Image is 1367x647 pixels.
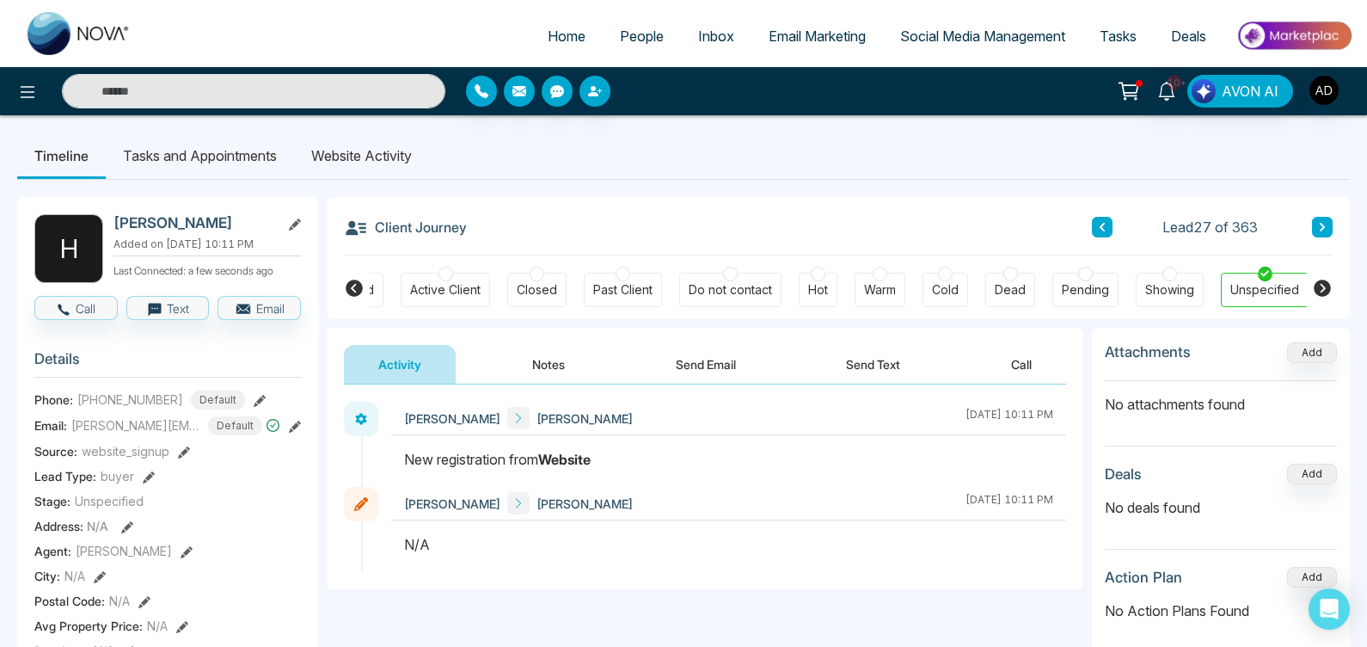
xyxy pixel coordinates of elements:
h3: Client Journey [344,214,467,240]
div: Open Intercom Messenger [1309,588,1350,630]
li: Tasks and Appointments [106,132,294,179]
span: 10+ [1167,75,1182,90]
button: Add [1287,464,1337,484]
div: [DATE] 10:11 PM [965,492,1053,515]
span: City : [34,567,60,585]
span: Agent: [34,542,71,560]
p: No deals found [1105,497,1337,518]
span: People [620,28,664,45]
img: Nova CRM Logo [28,12,131,55]
span: Email Marketing [769,28,866,45]
span: Tasks [1100,28,1137,45]
span: Lead 27 of 363 [1162,217,1258,237]
button: Send Email [641,345,770,384]
div: Hot [808,281,828,299]
div: Pending [1062,281,1109,299]
h2: [PERSON_NAME] [113,214,273,231]
button: Activity [344,345,456,384]
a: Deals [1154,20,1223,52]
span: [PERSON_NAME] [404,410,500,428]
span: Default [191,391,245,410]
button: Call [977,345,1066,384]
h3: Details [34,350,301,377]
span: N/A [64,567,85,585]
button: Send Text [812,345,935,384]
img: Lead Flow [1192,79,1216,103]
span: Default [208,416,262,435]
span: Address: [34,517,108,535]
div: Unspecified [1230,281,1299,299]
span: N/A [109,592,130,610]
button: Add [1287,342,1337,363]
h3: Deals [1105,465,1142,483]
li: Website Activity [294,132,429,179]
span: buyer [101,467,134,485]
span: Avg Property Price : [34,617,143,635]
span: Add [1287,344,1337,359]
a: 10+ [1146,75,1187,105]
a: Home [530,20,603,52]
span: Lead Type: [34,467,96,485]
div: Showing [1145,281,1194,299]
h3: Attachments [1105,343,1191,360]
span: [PERSON_NAME] [536,410,633,428]
span: Deals [1171,28,1206,45]
div: [DATE] 10:11 PM [965,407,1053,429]
button: Text [126,296,210,320]
span: Phone: [34,391,73,409]
div: H [34,214,103,283]
p: Added on [DATE] 10:11 PM [113,237,301,252]
div: Closed [517,281,557,299]
a: Social Media Management [883,20,1082,52]
button: Email [218,296,301,320]
button: Call [34,296,118,320]
img: User Avatar [1309,76,1339,105]
div: Do not contact [689,281,772,299]
div: Active Client [410,281,481,299]
span: N/A [147,617,168,635]
li: Timeline [17,132,106,179]
div: Dead [995,281,1026,299]
a: Inbox [681,20,751,52]
span: website_signup [82,442,169,460]
div: Past Client [593,281,653,299]
span: Postal Code : [34,592,105,610]
div: Cold [932,281,959,299]
span: [PERSON_NAME] [536,495,633,513]
span: AVON AI [1222,81,1278,102]
span: Unspecified [75,492,144,510]
div: Warm [864,281,896,299]
button: AVON AI [1187,75,1293,108]
img: Market-place.gif [1232,16,1357,55]
a: People [603,20,681,52]
span: [PHONE_NUMBER] [77,391,183,409]
span: N/A [87,519,108,533]
span: Source: [34,442,77,460]
span: Stage: [34,492,70,510]
span: [PERSON_NAME][EMAIL_ADDRESS][DOMAIN_NAME] [71,416,200,434]
span: Inbox [698,28,734,45]
a: Tasks [1082,20,1154,52]
p: No attachments found [1105,381,1337,415]
button: Notes [498,345,599,384]
span: Home [548,28,585,45]
span: Social Media Management [900,28,1065,45]
span: Email: [34,416,67,434]
a: Email Marketing [751,20,883,52]
span: [PERSON_NAME] [404,495,500,513]
span: [PERSON_NAME] [76,542,172,560]
button: Add [1287,567,1337,588]
p: No Action Plans Found [1105,601,1337,621]
h3: Action Plan [1105,569,1182,586]
p: Last Connected: a few seconds ago [113,260,301,279]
